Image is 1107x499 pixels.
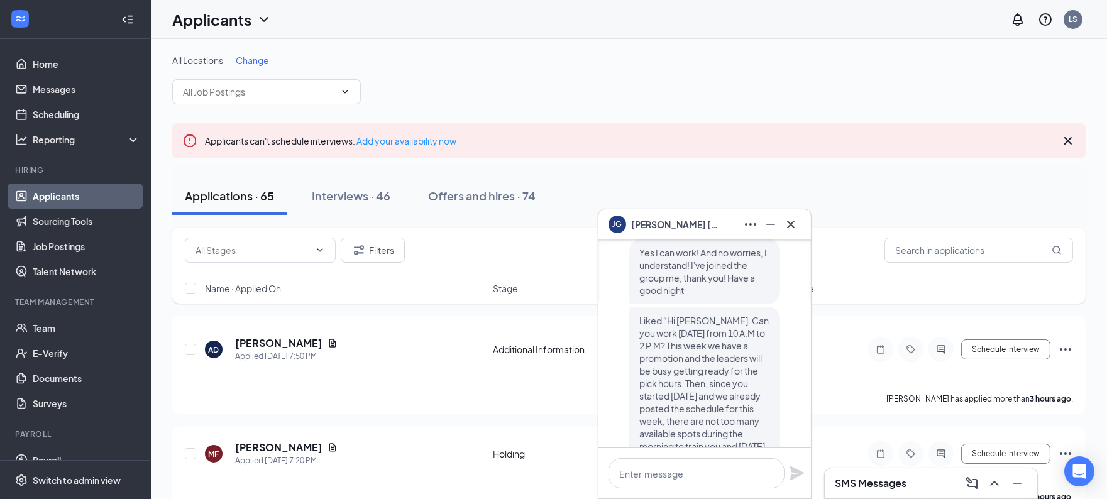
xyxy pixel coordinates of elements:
[639,247,767,296] span: Yes I can work! And no worries, I understand! I've joined the group me, thank you! Have a good night
[33,184,140,209] a: Applicants
[903,449,918,459] svg: Tag
[205,282,281,295] span: Name · Applied On
[356,135,456,146] a: Add your availability now
[33,52,140,77] a: Home
[743,217,758,232] svg: Ellipses
[1058,446,1073,461] svg: Ellipses
[351,243,366,258] svg: Filter
[873,344,888,354] svg: Note
[172,9,251,30] h1: Applicants
[1007,473,1027,493] button: Minimize
[33,102,140,127] a: Scheduling
[984,473,1005,493] button: ChevronUp
[205,135,456,146] span: Applicants can't schedule interviews.
[183,85,335,99] input: All Job Postings
[33,209,140,234] a: Sourcing Tools
[987,476,1002,491] svg: ChevronUp
[1052,245,1062,255] svg: MagnifyingGlass
[256,12,272,27] svg: ChevronDown
[33,366,140,391] a: Documents
[341,238,405,263] button: Filter Filters
[15,474,28,486] svg: Settings
[741,214,761,234] button: Ellipses
[493,447,634,460] div: Holding
[961,444,1050,464] button: Schedule Interview
[235,454,338,467] div: Applied [DATE] 7:20 PM
[1030,394,1071,403] b: 3 hours ago
[1069,14,1077,25] div: LS
[33,474,121,486] div: Switch to admin view
[182,133,197,148] svg: Error
[428,188,536,204] div: Offers and hires · 74
[493,343,634,356] div: Additional Information
[964,476,979,491] svg: ComposeMessage
[1064,456,1094,486] div: Open Intercom Messenger
[761,214,781,234] button: Minimize
[790,466,805,481] svg: Plane
[783,217,798,232] svg: Cross
[886,393,1073,404] p: [PERSON_NAME] has applied more than .
[328,442,338,452] svg: Document
[962,473,982,493] button: ComposeMessage
[1058,342,1073,357] svg: Ellipses
[781,214,801,234] button: Cross
[934,344,949,354] svg: ActiveChat
[235,350,338,363] div: Applied [DATE] 7:50 PM
[961,339,1050,359] button: Schedule Interview
[340,87,350,97] svg: ChevronDown
[235,336,322,350] h5: [PERSON_NAME]
[1010,476,1025,491] svg: Minimize
[236,55,269,66] span: Change
[33,341,140,366] a: E-Verify
[15,429,138,439] div: Payroll
[903,344,918,354] svg: Tag
[33,234,140,259] a: Job Postings
[196,243,310,257] input: All Stages
[121,13,134,26] svg: Collapse
[33,391,140,416] a: Surveys
[235,441,322,454] h5: [PERSON_NAME]
[1060,133,1076,148] svg: Cross
[763,217,778,232] svg: Minimize
[1010,12,1025,27] svg: Notifications
[884,238,1073,263] input: Search in applications
[315,245,325,255] svg: ChevronDown
[14,13,26,25] svg: WorkstreamLogo
[33,447,140,473] a: Payroll
[1038,12,1053,27] svg: QuestionInfo
[185,188,274,204] div: Applications · 65
[493,282,519,295] span: Stage
[172,55,223,66] span: All Locations
[312,188,390,204] div: Interviews · 46
[33,259,140,284] a: Talent Network
[873,449,888,459] svg: Note
[33,133,141,146] div: Reporting
[15,165,138,175] div: Hiring
[33,315,140,341] a: Team
[328,338,338,348] svg: Document
[209,344,219,355] div: AD
[631,217,719,231] span: [PERSON_NAME] [PERSON_NAME]
[209,449,219,459] div: MF
[934,449,949,459] svg: ActiveChat
[15,297,138,307] div: Team Management
[835,476,906,490] h3: SMS Messages
[33,77,140,102] a: Messages
[15,133,28,146] svg: Analysis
